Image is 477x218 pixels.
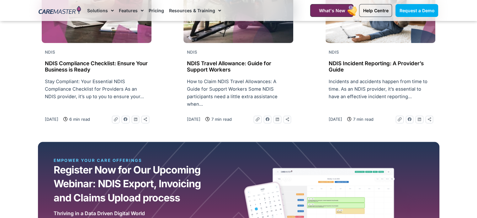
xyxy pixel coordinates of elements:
[187,117,200,122] time: [DATE]
[187,60,290,73] h2: NDIS Travel Allowance: Guide for Support Workers
[187,116,200,123] a: [DATE]
[45,117,58,122] time: [DATE]
[187,78,290,108] p: How to Claim NDIS Travel Allowances: A Guide for Support Workers Some NDIS participants need a li...
[395,4,438,17] a: Request a Demo
[45,50,55,55] span: NDIS
[399,8,434,13] span: Request a Demo
[45,60,148,73] h2: NDIS Compliance Checklist: Ensure Your Business is Ready
[329,60,432,73] h2: NDIS Incident Reporting: A Provider’s Guide
[329,116,342,123] a: [DATE]
[54,163,207,205] h2: Register Now for Our Upcoming Webinar: NDIS Export, Invoicing and Claims Upload process
[329,78,432,100] p: Incidents and accidents happen from time to time. As an NDIS provider, it’s essential to have an ...
[319,8,345,13] span: What's New
[363,8,388,13] span: Help Centre
[68,116,90,123] span: 6 min read
[209,116,231,123] span: 7 min read
[352,116,374,123] span: 7 min read
[359,4,392,17] a: Help Centre
[39,6,81,15] img: CareMaster Logo
[187,50,197,55] span: NDIS
[310,4,353,17] a: What's New
[54,157,168,163] div: EMPOWER YOUR CARE OFFERINGS
[45,78,148,100] p: Stay Compliant: Your Essential NDIS Compliance Checklist for Providers As an NDIS provider, it’s ...
[329,117,342,122] time: [DATE]
[54,210,145,217] div: Thriving in a Data Driven Digital World
[329,50,339,55] span: NDIS
[45,116,58,123] a: [DATE]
